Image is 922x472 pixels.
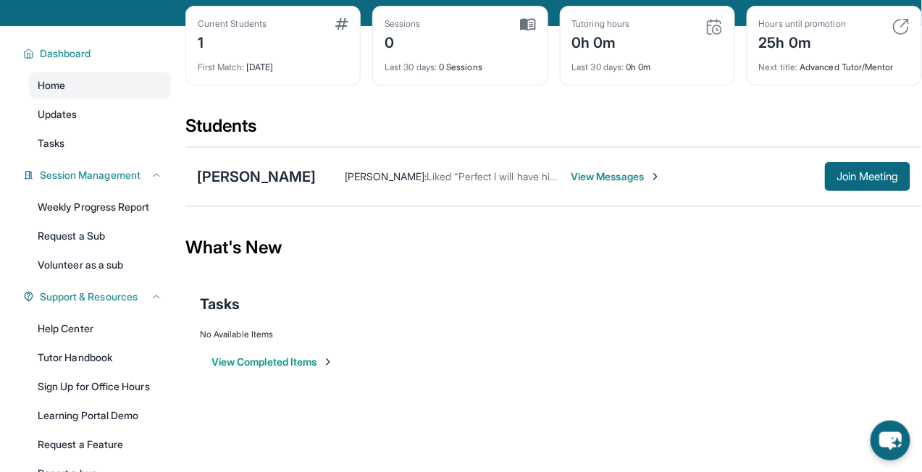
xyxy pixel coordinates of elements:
span: Last 30 days : [572,62,624,72]
button: Join Meeting [825,162,910,191]
button: View Completed Items [211,355,334,369]
a: Request a Sub [29,223,171,249]
div: 0 Sessions [385,53,535,73]
div: What's New [185,216,922,279]
div: [PERSON_NAME] [197,167,316,187]
span: View Messages [571,169,661,184]
div: Current Students [198,18,267,30]
a: Tutor Handbook [29,345,171,371]
div: 0 [385,30,421,53]
span: Updates [38,107,77,122]
div: Sessions [385,18,421,30]
span: First Match : [198,62,244,72]
div: Students [185,114,922,146]
div: No Available Items [200,329,908,340]
div: 0h 0m [572,30,630,53]
a: Help Center [29,316,171,342]
span: [PERSON_NAME] : [345,170,427,182]
button: Dashboard [34,46,162,61]
span: Tasks [200,294,240,314]
div: 0h 0m [572,53,723,73]
a: Home [29,72,171,98]
span: Join Meeting [837,172,899,181]
button: Session Management [34,168,162,182]
img: card [892,18,910,35]
a: Tasks [29,130,171,156]
a: Updates [29,101,171,127]
div: 25h 0m [759,30,846,53]
div: 1 [198,30,267,53]
div: Advanced Tutor/Mentor [759,53,910,73]
a: Sign Up for Office Hours [29,374,171,400]
span: Support & Resources [40,290,138,304]
span: Dashboard [40,46,91,61]
button: chat-button [871,421,910,460]
span: Next title : [759,62,798,72]
div: Hours until promotion [759,18,846,30]
img: card [705,18,723,35]
img: card [335,18,348,30]
div: Tutoring hours [572,18,630,30]
a: Volunteer as a sub [29,252,171,278]
a: Weekly Progress Report [29,194,171,220]
span: Tasks [38,136,64,151]
div: [DATE] [198,53,348,73]
a: Request a Feature [29,431,171,458]
img: card [520,18,536,31]
span: Home [38,78,65,93]
a: Learning Portal Demo [29,403,171,429]
span: Session Management [40,168,141,182]
span: Last 30 days : [385,62,437,72]
button: Support & Resources [34,290,162,304]
span: Liked “Perfect I will have him login at 4:30” [427,170,622,182]
img: Chevron-Right [650,171,661,182]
